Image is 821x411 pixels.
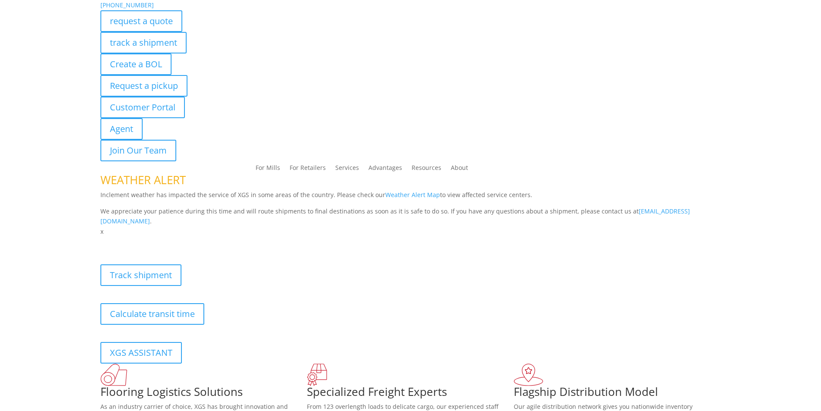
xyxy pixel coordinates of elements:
h1: Flagship Distribution Model [514,386,721,402]
a: Customer Portal [100,97,185,118]
b: Visibility, transparency, and control for your entire supply chain. [100,238,293,246]
a: Resources [412,165,441,174]
span: WEATHER ALERT [100,172,186,188]
a: Agent [100,118,143,140]
a: Track shipment [100,264,181,286]
img: xgs-icon-flagship-distribution-model-red [514,364,543,386]
a: request a quote [100,10,182,32]
a: For Retailers [290,165,326,174]
a: Weather Alert Map [385,191,440,199]
h1: Specialized Freight Experts [307,386,514,402]
a: Join Our Team [100,140,176,161]
p: Inclement weather has impacted the service of XGS in some areas of the country. Please check our ... [100,190,721,206]
a: XGS ASSISTANT [100,342,182,364]
img: xgs-icon-total-supply-chain-intelligence-red [100,364,127,386]
a: For Mills [256,165,280,174]
img: xgs-icon-focused-on-flooring-red [307,364,327,386]
a: About [451,165,468,174]
a: track a shipment [100,32,187,53]
a: Advantages [368,165,402,174]
a: [PHONE_NUMBER] [100,1,154,9]
a: Create a BOL [100,53,172,75]
a: Services [335,165,359,174]
a: Calculate transit time [100,303,204,325]
h1: Flooring Logistics Solutions [100,386,307,402]
p: x [100,226,721,237]
p: We appreciate your patience during this time and will route shipments to final destinations as so... [100,206,721,227]
a: Request a pickup [100,75,187,97]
